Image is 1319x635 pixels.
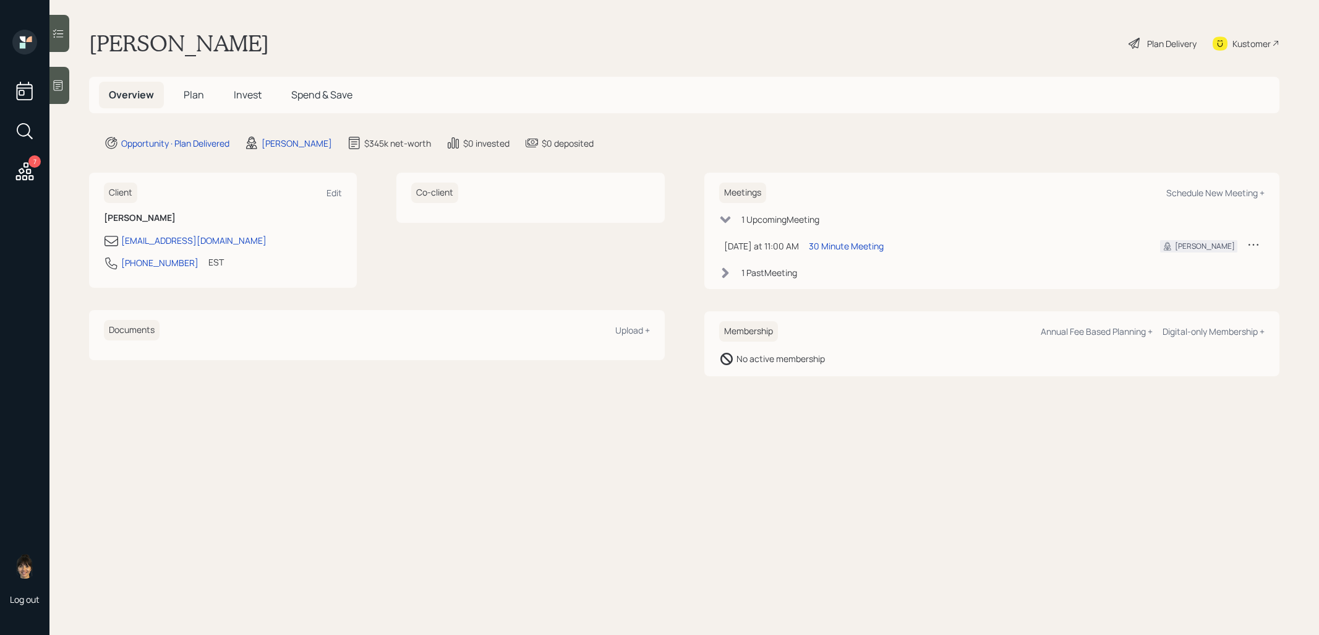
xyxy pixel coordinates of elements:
[411,183,458,203] h6: Co-client
[104,183,137,203] h6: Client
[1147,37,1197,50] div: Plan Delivery
[121,256,198,269] div: [PHONE_NUMBER]
[208,256,224,269] div: EST
[104,320,160,340] h6: Documents
[291,88,352,102] span: Spend & Save
[327,187,342,199] div: Edit
[109,88,154,102] span: Overview
[104,213,342,223] h6: [PERSON_NAME]
[741,266,797,279] div: 1 Past Meeting
[1041,326,1153,337] div: Annual Fee Based Planning +
[28,155,41,168] div: 7
[10,594,40,605] div: Log out
[719,321,778,342] h6: Membership
[121,137,229,150] div: Opportunity · Plan Delivered
[719,183,766,203] h6: Meetings
[89,30,269,57] h1: [PERSON_NAME]
[542,137,594,150] div: $0 deposited
[184,88,204,102] span: Plan
[1232,37,1271,50] div: Kustomer
[615,324,650,336] div: Upload +
[234,88,262,102] span: Invest
[12,554,37,579] img: treva-nostdahl-headshot.png
[121,234,267,247] div: [EMAIL_ADDRESS][DOMAIN_NAME]
[741,213,819,226] div: 1 Upcoming Meeting
[809,240,884,253] div: 30 Minute Meeting
[724,240,799,253] div: [DATE] at 11:00 AM
[262,137,332,150] div: [PERSON_NAME]
[1163,326,1265,337] div: Digital-only Membership +
[463,137,510,150] div: $0 invested
[364,137,431,150] div: $345k net-worth
[736,352,825,365] div: No active membership
[1175,241,1235,252] div: [PERSON_NAME]
[1166,187,1265,199] div: Schedule New Meeting +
